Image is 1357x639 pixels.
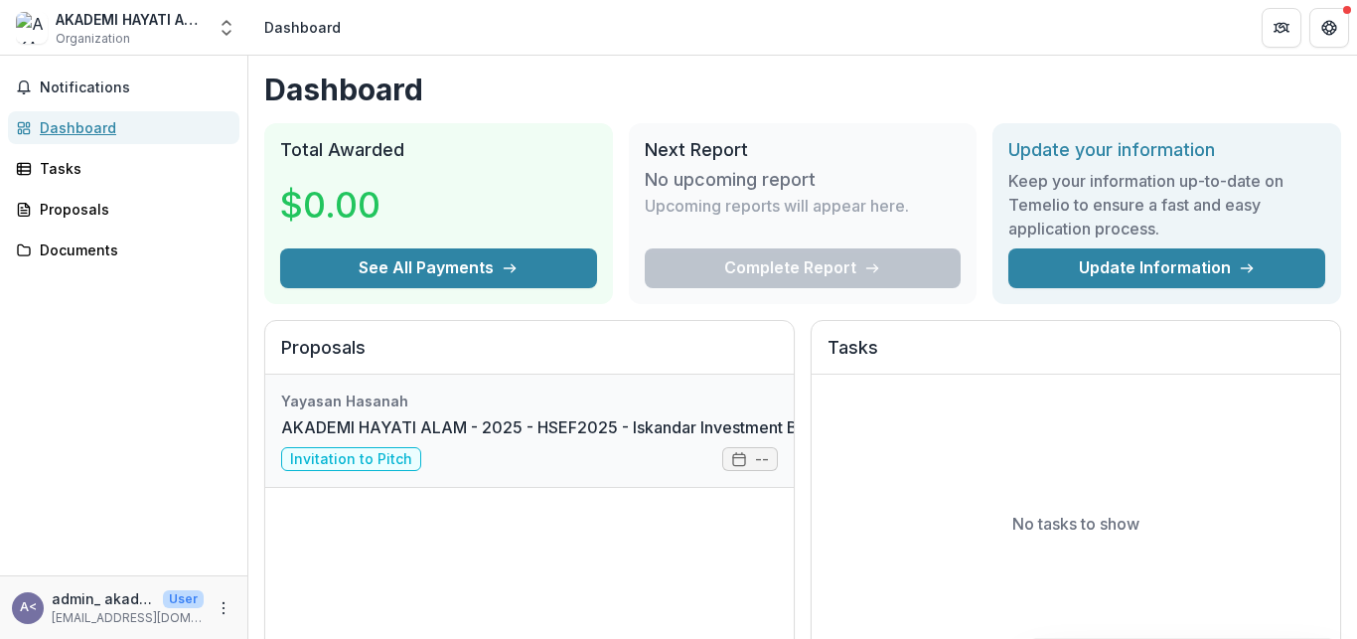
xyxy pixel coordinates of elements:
div: Proposals [40,199,224,220]
a: Documents [8,234,239,266]
h3: No upcoming report [645,169,816,191]
a: Proposals [8,193,239,226]
h2: Total Awarded [280,139,597,161]
button: See All Payments [280,248,597,288]
a: Dashboard [8,111,239,144]
button: Notifications [8,72,239,103]
span: Organization [56,30,130,48]
img: AKADEMI HAYATI ALAM [16,12,48,44]
button: More [212,596,235,620]
p: No tasks to show [1012,512,1139,536]
h2: Next Report [645,139,962,161]
p: [EMAIL_ADDRESS][DOMAIN_NAME] [52,609,204,627]
div: Documents [40,240,224,260]
h3: $0.00 [280,178,429,232]
h1: Dashboard [264,72,1341,107]
div: Tasks [40,158,224,179]
p: admin_ akademihayatialam <[EMAIL_ADDRESS][DOMAIN_NAME]> [52,588,155,609]
button: Partners [1262,8,1301,48]
nav: breadcrumb [256,13,349,42]
h2: Tasks [828,337,1324,375]
div: Dashboard [40,117,224,138]
a: Tasks [8,152,239,185]
div: AKADEMI HAYATI ALAM [56,9,205,30]
div: admin_ akademihayatialam <akademihayatialamadmn@gmail.com> [20,601,37,614]
h3: Keep your information up-to-date on Temelio to ensure a fast and easy application process. [1008,169,1325,240]
a: AKADEMI HAYATI ALAM - 2025 - HSEF2025 - Iskandar Investment Berhad [281,415,841,439]
h2: Update your information [1008,139,1325,161]
h2: Proposals [281,337,778,375]
button: Get Help [1309,8,1349,48]
div: Dashboard [264,17,341,38]
p: User [163,590,204,608]
span: Notifications [40,80,231,96]
p: Upcoming reports will appear here. [645,194,909,218]
button: Open entity switcher [213,8,240,48]
a: Update Information [1008,248,1325,288]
